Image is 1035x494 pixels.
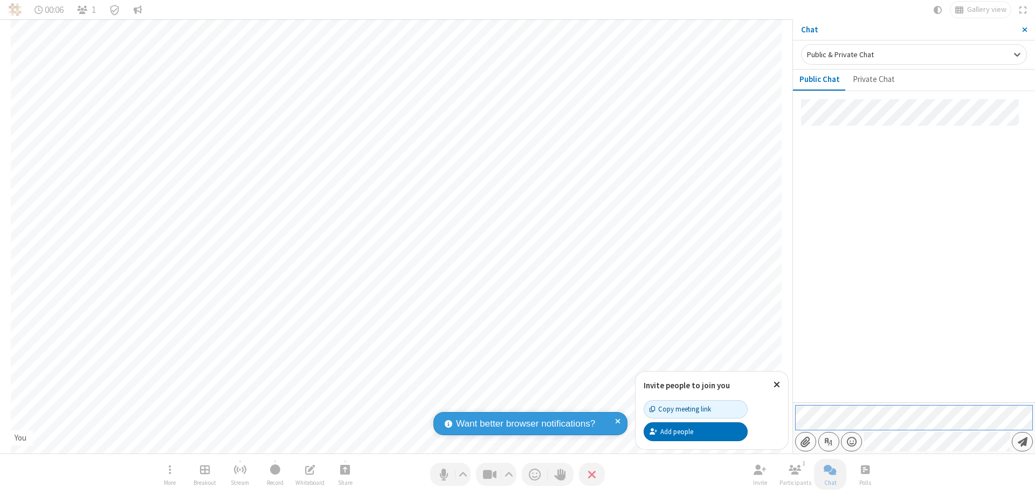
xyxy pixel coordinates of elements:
[579,463,605,486] button: End or leave meeting
[45,5,64,15] span: 00:06
[929,2,947,18] button: Using system theme
[644,380,730,390] label: Invite people to join you
[164,479,176,486] span: More
[644,422,748,441] button: Add people
[189,459,221,490] button: Manage Breakout Rooms
[807,50,874,59] span: Public & Private Chat
[814,459,846,490] button: Close chat
[841,432,862,451] button: Open menu
[548,463,574,486] button: Raise hand
[224,459,256,490] button: Start streaming
[650,404,711,414] div: Copy meeting link
[267,479,284,486] span: Record
[1014,19,1035,40] button: Close sidebar
[11,432,31,444] div: You
[9,3,22,16] img: QA Selenium DO NOT DELETE OR CHANGE
[846,70,901,90] button: Private Chat
[294,459,326,490] button: Open shared whiteboard
[644,400,748,418] button: Copy meeting link
[456,463,471,486] button: Audio settings
[154,459,186,490] button: Open menu
[1015,2,1031,18] button: Fullscreen
[338,479,353,486] span: Share
[129,2,146,18] button: Conversation
[765,372,788,398] button: Close popover
[818,432,839,451] button: Show formatting
[779,459,811,490] button: Open participant list
[950,2,1011,18] button: Change layout
[753,479,767,486] span: Invite
[92,5,96,15] span: 1
[194,479,216,486] span: Breakout
[801,24,1014,36] p: Chat
[456,417,595,431] span: Want better browser notifications?
[967,5,1006,14] span: Gallery view
[105,2,125,18] div: Meeting details Encryption enabled
[779,479,811,486] span: Participants
[295,479,325,486] span: Whiteboard
[824,479,837,486] span: Chat
[793,70,846,90] button: Public Chat
[799,458,809,468] div: 1
[72,2,100,18] button: Open participant list
[430,463,471,486] button: Mute (⌘+Shift+A)
[849,459,881,490] button: Open poll
[30,2,68,18] div: Timer
[744,459,776,490] button: Invite participants (⌘+Shift+I)
[231,479,249,486] span: Stream
[859,479,871,486] span: Polls
[502,463,516,486] button: Video setting
[259,459,291,490] button: Start recording
[1012,432,1033,451] button: Send message
[522,463,548,486] button: Send a reaction
[476,463,516,486] button: Stop video (⌘+Shift+V)
[329,459,361,490] button: Start sharing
